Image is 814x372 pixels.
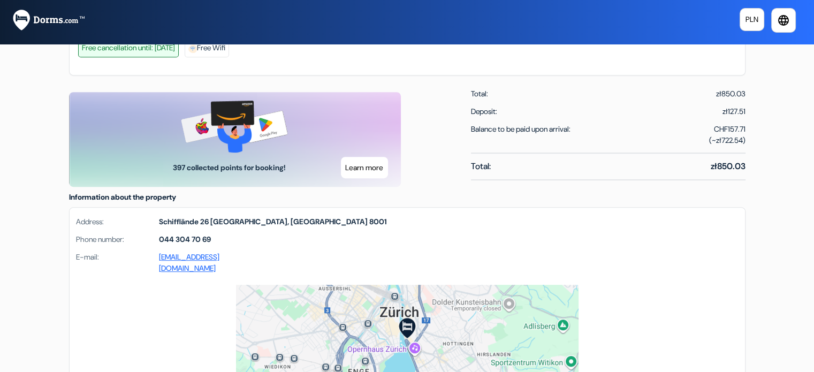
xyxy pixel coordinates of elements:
button: Learn more [341,157,388,178]
i: language [777,14,790,27]
span: zł850.03 [711,160,745,173]
a: [EMAIL_ADDRESS][DOMAIN_NAME] [159,252,219,273]
div: zł127.51 [722,106,745,117]
span: E-mail: [76,252,159,274]
span: Phone number: [76,234,159,245]
span: zł850.03 [716,88,745,100]
span: Total: [471,88,488,100]
span: 8001 [369,217,387,226]
a: PLN [740,8,764,31]
span: Schifflände 26 [159,217,209,226]
span: CHF157.71 (~zł722.54) [709,124,745,146]
div: Free Wifi [185,39,229,57]
span: Total: [471,160,491,173]
strong: 044 304 70 69 [159,234,211,245]
span: Address: [76,216,159,227]
span: Deposit: [471,106,497,117]
span: [GEOGRAPHIC_DATA], [210,217,289,226]
img: freeWifi.svg [188,44,197,53]
a: language [771,8,796,33]
span: Balance to be paid upon arrival: [471,124,570,146]
span: Information about the property [69,192,176,202]
img: Dorms.com [13,10,85,31]
span: 397 collected points for booking! [147,162,312,173]
div: Free cancellation until: [DATE] [78,39,179,57]
span: [GEOGRAPHIC_DATA] [291,217,368,226]
img: gift-card-banner.png [181,101,288,153]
